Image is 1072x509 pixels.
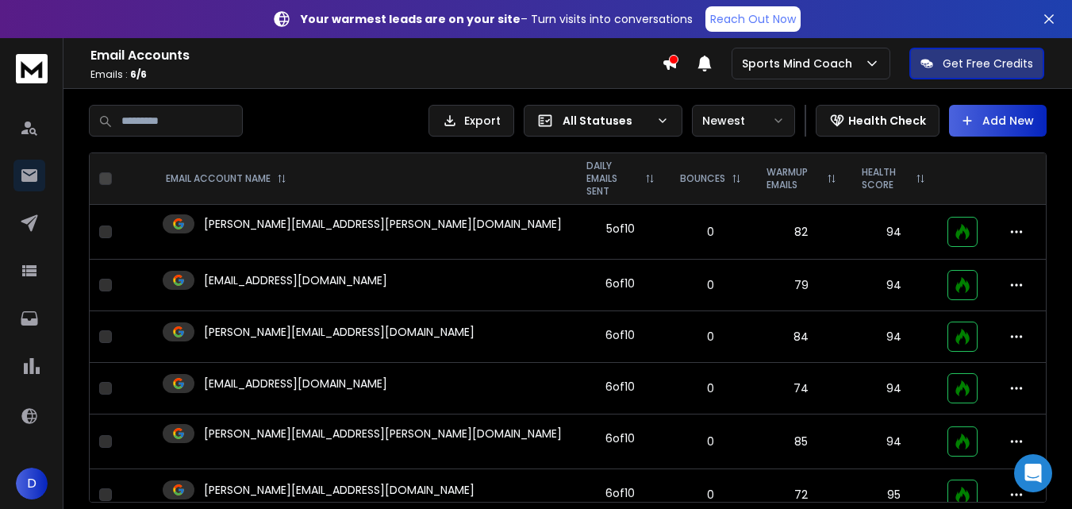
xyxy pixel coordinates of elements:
p: WARMUP EMAILS [767,166,821,191]
button: Health Check [816,105,939,137]
p: HEALTH SCORE [862,166,909,191]
div: 6 of 10 [605,379,635,395]
img: logo [16,54,48,83]
p: 0 [677,487,744,503]
p: Get Free Credits [943,56,1033,71]
p: Emails : [90,68,662,81]
p: DAILY EMAILS SENT [586,160,638,198]
td: 94 [849,205,938,260]
p: 0 [677,380,744,396]
p: Sports Mind Coach [742,56,859,71]
div: 6 of 10 [605,485,635,501]
p: 0 [677,224,744,240]
td: 94 [849,415,938,469]
div: 6 of 10 [605,276,635,291]
td: 82 [754,205,850,260]
p: 0 [677,277,744,293]
div: Open Intercom Messenger [1014,454,1052,492]
strong: Your warmest leads are on your site [301,11,521,27]
button: D [16,468,48,499]
td: 84 [754,311,850,363]
div: 5 of 10 [606,221,635,237]
p: [PERSON_NAME][EMAIL_ADDRESS][PERSON_NAME][DOMAIN_NAME] [204,216,562,232]
p: 0 [677,434,744,449]
p: BOUNCES [680,172,725,185]
p: – Turn visits into conversations [301,11,693,27]
td: 85 [754,415,850,469]
a: Reach Out Now [705,6,801,32]
p: [PERSON_NAME][EMAIL_ADDRESS][DOMAIN_NAME] [204,482,475,498]
p: 0 [677,329,744,345]
p: [PERSON_NAME][EMAIL_ADDRESS][PERSON_NAME][DOMAIN_NAME] [204,426,562,442]
p: All Statuses [563,113,650,129]
td: 94 [849,260,938,311]
button: Get Free Credits [909,48,1044,79]
div: 6 of 10 [605,430,635,446]
h1: Email Accounts [90,46,662,65]
td: 74 [754,363,850,415]
button: Export [428,105,514,137]
td: 79 [754,260,850,311]
p: Reach Out Now [710,11,796,27]
div: 6 of 10 [605,327,635,343]
p: [EMAIL_ADDRESS][DOMAIN_NAME] [204,376,387,391]
td: 94 [849,363,938,415]
p: [EMAIL_ADDRESS][DOMAIN_NAME] [204,272,387,288]
p: Health Check [848,113,926,129]
td: 94 [849,311,938,363]
div: EMAIL ACCOUNT NAME [166,172,286,185]
button: Newest [692,105,795,137]
button: Add New [949,105,1047,137]
p: [PERSON_NAME][EMAIL_ADDRESS][DOMAIN_NAME] [204,324,475,340]
span: 6 / 6 [130,67,147,81]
